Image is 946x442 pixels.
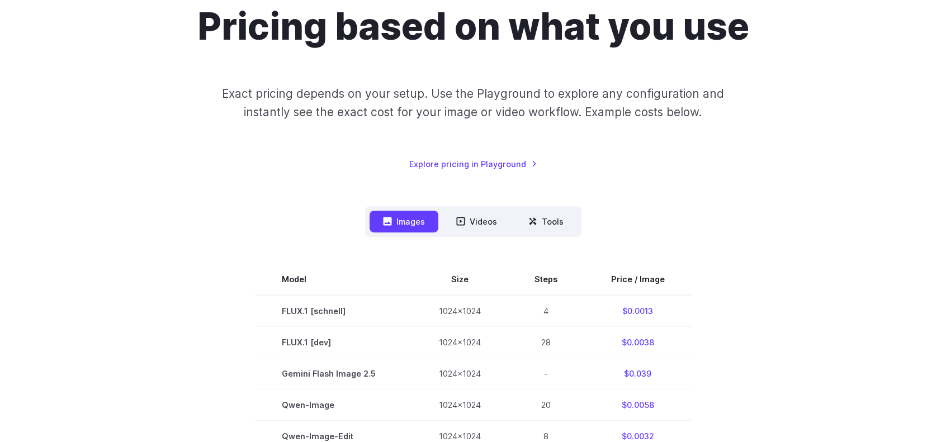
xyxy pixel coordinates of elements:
td: $0.0058 [584,389,692,420]
th: Steps [508,264,584,295]
span: Gemini Flash Image 2.5 [282,367,385,380]
td: 20 [508,389,584,420]
td: 1024x1024 [412,389,508,420]
th: Model [255,264,412,295]
a: Explore pricing in Playground [409,158,537,170]
td: 4 [508,295,584,327]
td: $0.0038 [584,326,692,358]
td: 1024x1024 [412,295,508,327]
td: FLUX.1 [dev] [255,326,412,358]
th: Price / Image [584,264,692,295]
p: Exact pricing depends on your setup. Use the Playground to explore any configuration and instantl... [201,84,745,122]
td: 1024x1024 [412,358,508,389]
button: Tools [515,211,577,232]
td: $0.0013 [584,295,692,327]
td: - [508,358,584,389]
td: Qwen-Image [255,389,412,420]
button: Videos [443,211,510,232]
button: Images [370,211,438,232]
td: $0.039 [584,358,692,389]
td: 28 [508,326,584,358]
td: 1024x1024 [412,326,508,358]
h1: Pricing based on what you use [197,4,749,49]
td: FLUX.1 [schnell] [255,295,412,327]
th: Size [412,264,508,295]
